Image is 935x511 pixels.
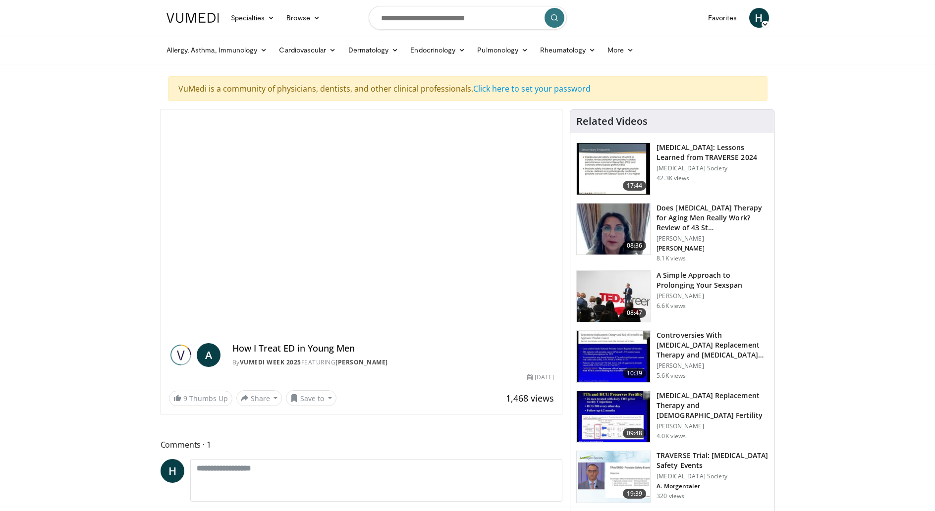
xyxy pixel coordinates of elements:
a: 17:44 [MEDICAL_DATA]: Lessons Learned from TRAVERSE 2024 [MEDICAL_DATA] Society 42.3K views [576,143,768,195]
img: 418933e4-fe1c-4c2e-be56-3ce3ec8efa3b.150x105_q85_crop-smart_upscale.jpg [577,331,650,382]
a: Allergy, Asthma, Immunology [161,40,274,60]
span: 9 [183,394,187,403]
h4: How I Treat ED in Young Men [232,343,554,354]
p: 6.6K views [657,302,686,310]
a: Favorites [702,8,743,28]
p: A. Morgentaler [657,482,768,490]
a: H [161,459,184,483]
button: Save to [286,390,336,406]
a: 08:36 Does [MEDICAL_DATA] Therapy for Aging Men Really Work? Review of 43 St… [PERSON_NAME] [PERS... [576,203,768,262]
p: 42.3K views [657,174,689,182]
span: Comments 1 [161,438,563,451]
a: Specialties [225,8,281,28]
span: 10:39 [623,368,647,378]
h3: TRAVERSE Trial: [MEDICAL_DATA] Safety Events [657,451,768,470]
a: Cardiovascular [273,40,342,60]
video-js: Video Player [161,109,562,335]
p: [MEDICAL_DATA] Society [657,472,768,480]
h3: Controversies With [MEDICAL_DATA] Replacement Therapy and [MEDICAL_DATA] Can… [657,330,768,360]
a: Rheumatology [534,40,602,60]
img: Vumedi Week 2025 [169,343,193,367]
h4: Related Videos [576,115,648,127]
p: 8.1K views [657,255,686,262]
a: More [602,40,640,60]
p: [PERSON_NAME] [657,422,768,430]
a: 10:39 Controversies With [MEDICAL_DATA] Replacement Therapy and [MEDICAL_DATA] Can… [PERSON_NAME]... [576,330,768,383]
p: [PERSON_NAME] [657,362,768,370]
button: Share [236,390,282,406]
span: 08:36 [623,241,647,251]
span: 1,468 views [506,392,554,404]
h3: [MEDICAL_DATA] Replacement Therapy and [DEMOGRAPHIC_DATA] Fertility [657,391,768,420]
a: Endocrinology [404,40,471,60]
span: 09:48 [623,428,647,438]
a: [PERSON_NAME] [335,358,388,366]
h3: [MEDICAL_DATA]: Lessons Learned from TRAVERSE 2024 [657,143,768,162]
p: 4.0K views [657,432,686,440]
a: 9 Thumbs Up [169,391,232,406]
a: Click here to set your password [473,83,591,94]
p: [MEDICAL_DATA] Society [657,164,768,172]
span: 19:39 [623,489,647,499]
a: A [197,343,220,367]
a: Browse [280,8,326,28]
a: Vumedi Week 2025 [240,358,301,366]
h3: Does [MEDICAL_DATA] Therapy for Aging Men Really Work? Review of 43 St… [657,203,768,233]
a: Dermatology [342,40,405,60]
p: 5.6K views [657,372,686,380]
img: 4d4bce34-7cbb-4531-8d0c-5308a71d9d6c.150x105_q85_crop-smart_upscale.jpg [577,204,650,255]
p: [PERSON_NAME] [657,292,768,300]
a: Pulmonology [471,40,534,60]
a: H [749,8,769,28]
a: 08:47 A Simple Approach to Prolonging Your Sexspan [PERSON_NAME] 6.6K views [576,270,768,323]
p: [PERSON_NAME] [657,245,768,253]
img: 9812f22f-d817-4923-ae6c-a42f6b8f1c21.png.150x105_q85_crop-smart_upscale.png [577,451,650,503]
img: 1317c62a-2f0d-4360-bee0-b1bff80fed3c.150x105_q85_crop-smart_upscale.jpg [577,143,650,195]
span: 08:47 [623,308,647,318]
span: 17:44 [623,181,647,191]
img: c4bd4661-e278-4c34-863c-57c104f39734.150x105_q85_crop-smart_upscale.jpg [577,271,650,322]
a: 19:39 TRAVERSE Trial: [MEDICAL_DATA] Safety Events [MEDICAL_DATA] Society A. Morgentaler 320 views [576,451,768,503]
div: VuMedi is a community of physicians, dentists, and other clinical professionals. [168,76,768,101]
input: Search topics, interventions [369,6,567,30]
p: [PERSON_NAME] [657,235,768,243]
div: By FEATURING [232,358,554,367]
img: VuMedi Logo [166,13,219,23]
p: 320 views [657,492,684,500]
h3: A Simple Approach to Prolonging Your Sexspan [657,270,768,290]
img: 58e29ddd-d015-4cd9-bf96-f28e303b730c.150x105_q85_crop-smart_upscale.jpg [577,391,650,443]
a: 09:48 [MEDICAL_DATA] Replacement Therapy and [DEMOGRAPHIC_DATA] Fertility [PERSON_NAME] 4.0K views [576,391,768,443]
div: [DATE] [527,373,554,382]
